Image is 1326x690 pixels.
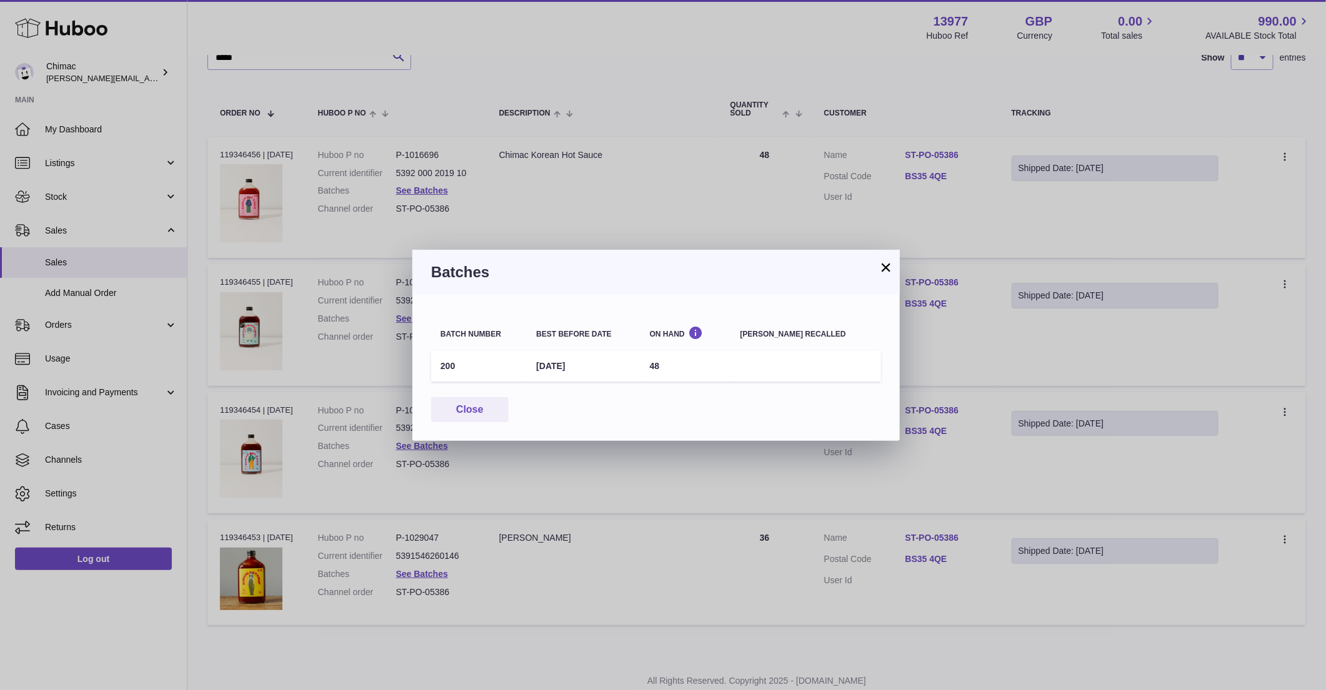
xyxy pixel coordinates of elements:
[431,397,509,423] button: Close
[536,330,631,338] div: Best before date
[431,351,527,382] td: 200
[641,351,731,382] td: 48
[431,262,881,282] h3: Batches
[740,330,872,338] div: [PERSON_NAME] recalled
[650,326,722,338] div: On Hand
[441,330,517,338] div: Batch number
[527,351,640,382] td: [DATE]
[879,260,894,275] button: ×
